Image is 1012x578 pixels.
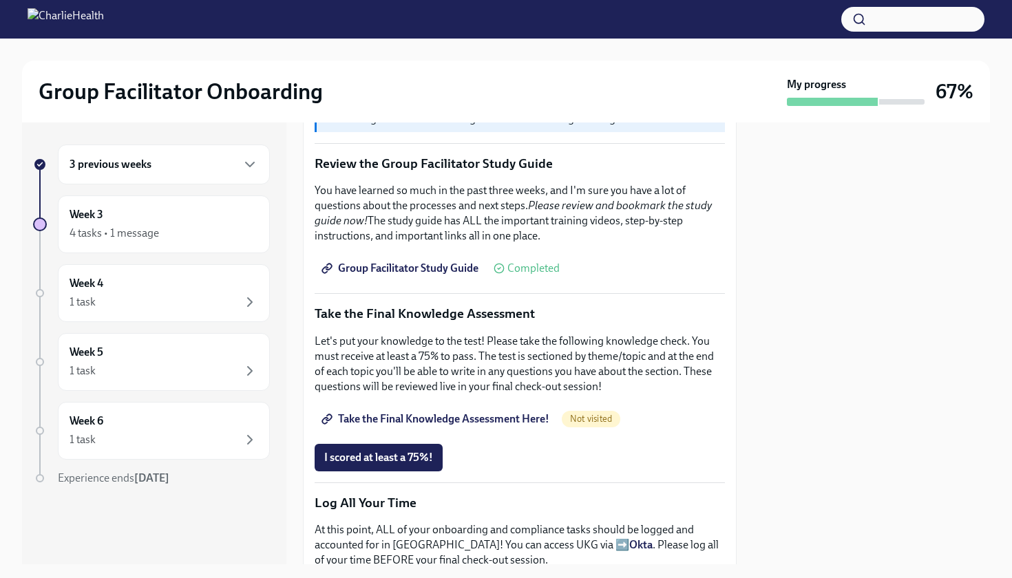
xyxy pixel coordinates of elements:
p: Let's put your knowledge to the test! Please take the following knowledge check. You must receive... [315,334,725,394]
a: Take the Final Knowledge Assessment Here! [315,405,559,433]
div: 3 previous weeks [58,144,270,184]
a: Group Facilitator Study Guide [315,255,488,282]
p: Log All Your Time [315,494,725,512]
span: Experience ends [58,471,169,484]
span: Group Facilitator Study Guide [324,261,478,275]
h6: Week 3 [70,207,103,222]
p: Take the Final Knowledge Assessment [315,305,725,323]
h6: Week 6 [70,414,103,429]
span: Take the Final Knowledge Assessment Here! [324,412,549,426]
a: Week 34 tasks • 1 message [33,195,270,253]
p: You have learned so much in the past three weeks, and I'm sure you have a lot of questions about ... [315,183,725,244]
a: Week 61 task [33,402,270,460]
h6: Week 5 [70,345,103,360]
a: Week 41 task [33,264,270,322]
h2: Group Facilitator Onboarding [39,78,323,105]
p: Review the Group Facilitator Study Guide [315,155,725,173]
p: At this point, ALL of your onboarding and compliance tasks should be logged and accounted for in ... [315,522,725,568]
div: 4 tasks • 1 message [70,226,159,241]
h3: 67% [936,79,973,104]
span: Completed [507,263,560,274]
img: CharlieHealth [28,8,104,30]
a: Week 51 task [33,333,270,391]
div: 1 task [70,363,96,378]
button: I scored at least a 75%! [315,444,443,471]
h6: 3 previous weeks [70,157,151,172]
span: I scored at least a 75%! [324,451,433,464]
strong: [DATE] [134,471,169,484]
div: 1 task [70,295,96,310]
div: 1 task [70,432,96,447]
a: Okta [629,538,653,551]
span: Not visited [562,414,620,424]
h6: Week 4 [70,276,103,291]
strong: My progress [787,77,846,92]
